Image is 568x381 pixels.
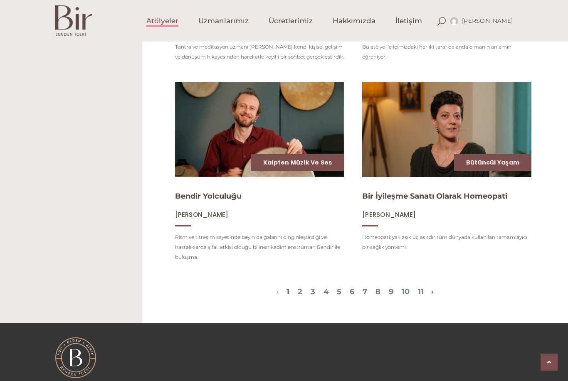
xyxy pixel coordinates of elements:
img: BI%CC%87R-LOGO.png [55,337,96,378]
a: 10 [402,287,410,296]
a: Kalpten Müzik ve Ses [263,158,332,167]
span: Uzmanlarımız [198,16,249,26]
a: [PERSON_NAME] [362,211,416,219]
a: 7 [363,287,367,296]
a: 1 [286,287,289,296]
span: Ücretlerimiz [269,16,313,26]
span: [PERSON_NAME] [362,210,416,219]
a: [PERSON_NAME] [175,211,229,219]
a: 9 [389,287,393,296]
a: 6 [350,287,354,296]
p: Tantra ve meditasyon uzmanı [PERSON_NAME] kendi kişisel gelişim ve dönüşüm hikayesinden hareketle... [175,42,344,62]
a: Bir İyileşme Sanatı Olarak Homeopati [362,192,507,201]
a: 4 [324,287,328,296]
a: 2 [298,287,302,296]
a: Bendir Yolculuğu [175,192,242,201]
a: Bütüncül Yaşam [466,158,519,167]
a: Bir Önceki Sayfa [277,287,279,296]
a: 5 [337,287,341,296]
span: [PERSON_NAME] [175,210,229,219]
span: İletişim [395,16,422,26]
p: Ritm ve titreşim sayesinde beyin dalgalarını dinginleştirdiği ve hastalıklarda şifalı etkisi oldu... [175,232,344,262]
a: 8 [375,287,380,296]
a: 11 [418,287,424,296]
a: 3 [311,287,315,296]
span: Hakkımızda [333,16,375,26]
p: Bu atölye ile içimizdeki her iki taraf da anda olmanın anlamını öğreniyor. [362,42,531,62]
span: [PERSON_NAME] [462,17,513,25]
a: Bir Sonraki Sayfa [431,287,434,296]
span: Atölyeler [146,16,178,26]
p: Homeopati; yaklaşık üç asırdır tüm dünyada kullanılan tamamlayıcı bir sağlık yöntemi. [362,232,531,252]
